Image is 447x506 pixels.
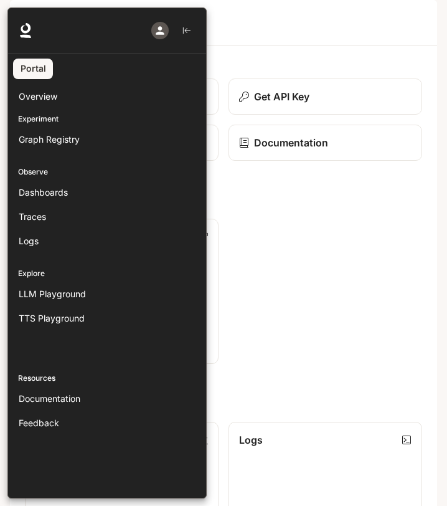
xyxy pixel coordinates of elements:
a: Logs [13,230,201,252]
a: Overview [13,85,201,107]
span: Traces [19,210,46,223]
p: Observe [8,166,206,178]
p: Experiment [8,113,206,125]
a: Portal [13,59,53,79]
span: Dashboards [19,186,68,199]
span: TTS Playground [19,312,85,325]
span: Graph Registry [19,133,80,146]
a: Dashboards [13,181,201,203]
p: Resources [8,373,206,384]
span: Logs [19,234,39,247]
a: TTS Playground [13,307,201,329]
a: Feedback [13,412,201,434]
span: Overview [19,90,57,103]
a: Graph Registry [13,128,201,150]
a: Documentation [13,388,201,409]
a: Traces [13,206,201,227]
span: LLM Playground [19,287,86,300]
p: Explore [8,268,206,279]
span: Documentation [19,392,80,405]
a: LLM Playground [13,283,201,305]
span: Feedback [19,416,59,429]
